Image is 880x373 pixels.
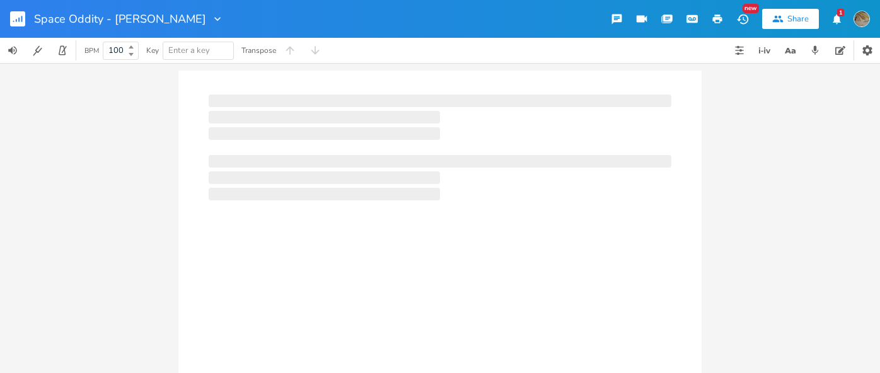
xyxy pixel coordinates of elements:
button: Share [762,9,819,29]
span: Enter a key [168,45,210,56]
div: New [743,4,759,13]
div: 1 [837,9,844,16]
div: Share [787,13,809,25]
button: New [730,8,755,30]
img: dustindegase [854,11,870,27]
span: Space Oddity - [PERSON_NAME] [34,13,206,25]
div: BPM [84,47,99,54]
div: Key [146,47,159,54]
button: 1 [824,8,849,30]
div: Transpose [241,47,276,54]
